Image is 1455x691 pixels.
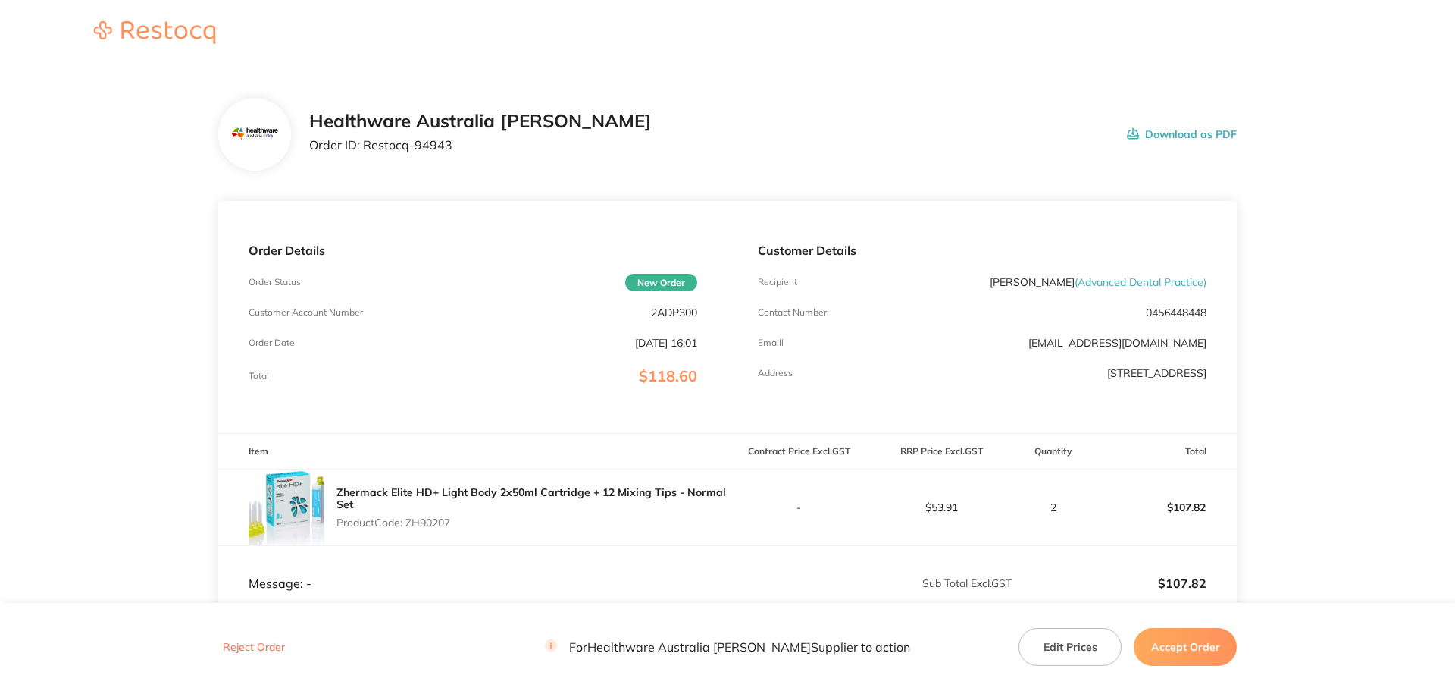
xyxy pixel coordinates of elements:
img: Mjc2MnhocQ [230,110,279,159]
span: $118.60 [639,366,697,385]
th: Contract Price Excl. GST [727,434,870,470]
th: Item [218,434,727,470]
p: Total [249,371,269,382]
p: 2 [1013,501,1094,514]
p: Product Code: ZH90207 [336,517,727,529]
p: Order Details [249,243,697,257]
p: Sub Total Excl. GST [728,577,1012,589]
span: New Order [625,274,697,291]
p: [DATE] 16:01 [635,337,697,349]
button: Reject Order [218,641,289,655]
th: Total [1094,434,1237,470]
p: Recipient [758,277,797,287]
p: - [728,501,869,514]
p: [STREET_ADDRESS] [1107,367,1206,379]
p: Order Status [249,277,301,287]
th: Quantity [1012,434,1094,470]
p: $53.91 [871,501,1012,514]
td: Message: - [218,545,727,591]
p: Contact Number [758,307,827,318]
p: $107.82 [1013,576,1206,590]
p: 0456448448 [1146,306,1206,319]
p: Customer Details [758,243,1206,257]
p: Emaill [758,338,784,348]
p: 2ADP300 [651,306,697,319]
a: Zhermack Elite HD+ Light Body 2x50ml Cartridge + 12 Mixing Tips - Normal Set [336,485,726,511]
img: ZHRtOWR6NA [249,470,324,545]
p: Customer Account Number [249,307,363,318]
h2: Healthware Australia [PERSON_NAME] [309,111,652,132]
p: Address [758,368,793,378]
a: Restocq logo [79,21,230,46]
p: Order Date [249,338,295,348]
img: Restocq logo [79,21,230,44]
p: Order ID: Restocq- 94943 [309,138,652,152]
button: Accept Order [1134,628,1237,666]
p: [PERSON_NAME] [990,276,1206,288]
p: For Healthware Australia [PERSON_NAME] Supplier to action [545,640,910,655]
th: RRP Price Excl. GST [870,434,1012,470]
a: [EMAIL_ADDRESS][DOMAIN_NAME] [1028,336,1206,350]
button: Edit Prices [1018,628,1122,666]
button: Download as PDF [1127,111,1237,158]
p: $107.82 [1095,489,1236,526]
span: ( Advanced Dental Practice ) [1075,275,1206,289]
